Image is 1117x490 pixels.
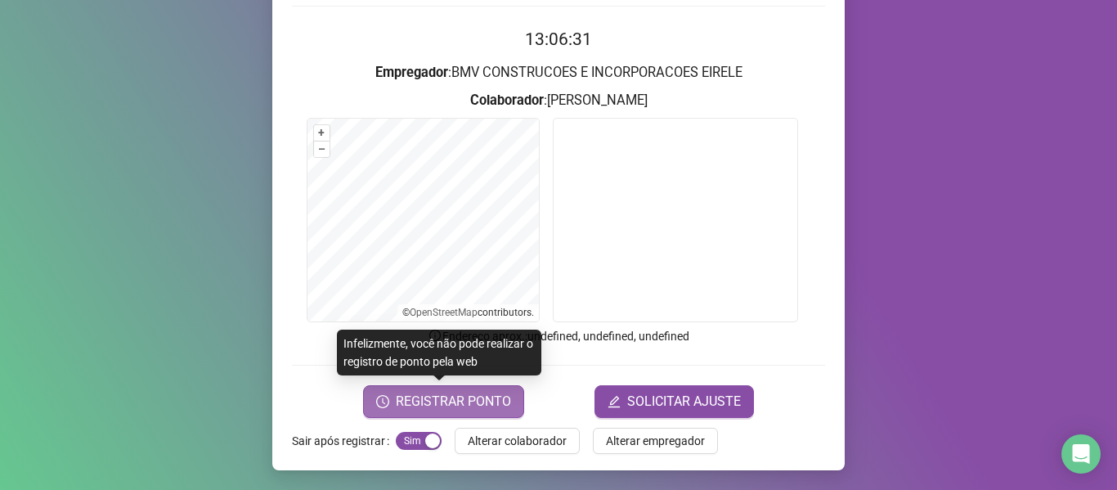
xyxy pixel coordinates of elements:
button: – [314,142,330,157]
h3: : BMV CONSTRUCOES E INCORPORACOES EIRELE [292,62,825,83]
div: Open Intercom Messenger [1061,434,1101,474]
button: editSOLICITAR AJUSTE [594,385,754,418]
strong: Colaborador [470,92,544,108]
button: REGISTRAR PONTO [363,385,524,418]
span: SOLICITAR AJUSTE [627,392,741,411]
p: Endereço aprox. : undefined, undefined, undefined [292,327,825,345]
label: Sair após registrar [292,428,396,454]
div: Infelizmente, você não pode realizar o registro de ponto pela web [337,330,541,375]
a: OpenStreetMap [410,307,478,318]
button: + [314,125,330,141]
h3: : [PERSON_NAME] [292,90,825,111]
time: 13:06:31 [525,29,592,49]
button: Alterar colaborador [455,428,580,454]
span: Alterar empregador [606,432,705,450]
span: clock-circle [376,395,389,408]
strong: Empregador [375,65,448,80]
span: REGISTRAR PONTO [396,392,511,411]
span: Alterar colaborador [468,432,567,450]
button: Alterar empregador [593,428,718,454]
span: edit [608,395,621,408]
span: info-circle [428,328,442,343]
li: © contributors. [402,307,534,318]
